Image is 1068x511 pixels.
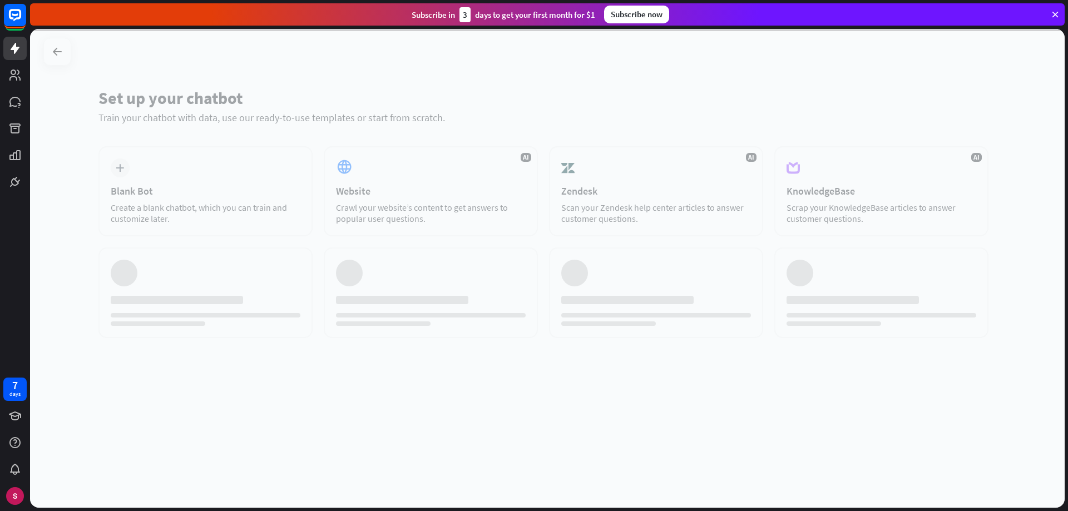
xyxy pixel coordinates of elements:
[412,7,595,22] div: Subscribe in days to get your first month for $1
[9,390,21,398] div: days
[3,378,27,401] a: 7 days
[604,6,669,23] div: Subscribe now
[12,380,18,390] div: 7
[459,7,471,22] div: 3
